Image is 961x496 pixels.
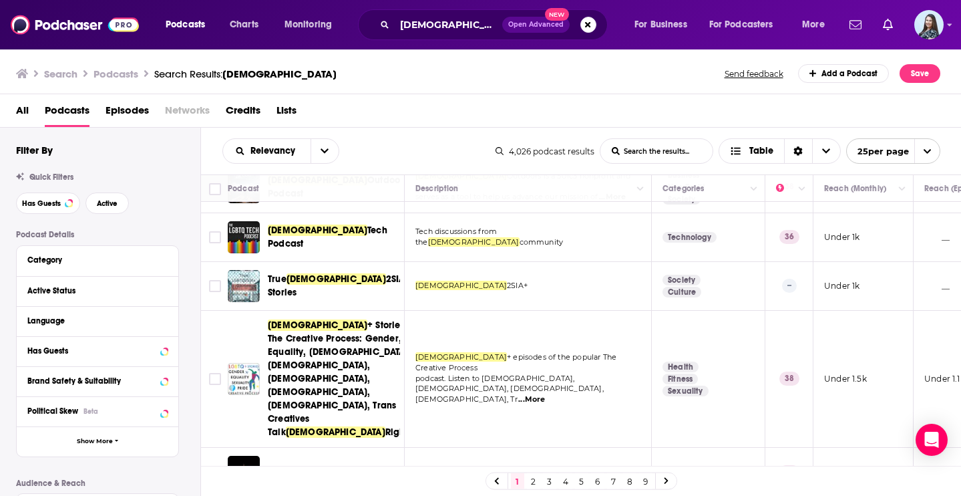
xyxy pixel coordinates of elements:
a: 1 [511,473,524,489]
a: 2 [527,473,540,489]
span: New [545,8,569,21]
img: User Profile [914,10,944,39]
a: Show notifications dropdown [878,13,898,36]
button: Open AdvancedNew [502,17,570,33]
span: 25 per page [847,141,909,162]
span: Lists [276,100,297,127]
a: Add a Podcast [798,64,890,83]
span: [DEMOGRAPHIC_DATA] [268,320,367,331]
a: Show notifications dropdown [844,13,867,36]
a: Charts [221,14,266,35]
button: Column Actions [746,181,762,197]
a: Episodes [106,100,149,127]
div: Search podcasts, credits, & more... [371,9,620,40]
span: 2SIA+ Stories [268,273,411,298]
button: Send feedback [721,68,787,80]
a: [DEMOGRAPHIC_DATA]AMERICA [268,465,400,479]
div: Active Status [27,286,159,295]
button: Category [27,251,168,268]
button: Has Guests [27,342,168,359]
a: LGBTQ+ Stories: The Creative Process: Gender, Equality, Gay, Lesbian, Queer, Bisexual, Homosexual... [228,363,260,395]
p: Under 1.5k [824,373,867,384]
p: -- [782,279,797,292]
span: Quick Filters [29,172,73,182]
span: Monitoring [284,15,332,34]
button: Column Actions [794,181,810,197]
span: [DEMOGRAPHIC_DATA] [286,426,385,438]
div: Beta [83,407,98,416]
button: Column Actions [632,181,648,197]
a: Credits [226,100,260,127]
img: LGBTQ Tech Podcast [228,221,260,253]
button: Brand Safety & Suitability [27,372,168,389]
p: 36 [779,230,799,243]
a: 5 [575,473,588,489]
span: Show More [77,438,113,445]
span: Tech Podcast [268,225,387,249]
button: Choose View [719,138,841,164]
div: Podcast [228,180,259,197]
p: Podcast Details [16,230,179,239]
span: [DEMOGRAPHIC_DATA] [268,225,367,236]
button: open menu [793,14,841,35]
button: Political SkewBeta [27,402,168,419]
span: ...More [518,394,545,405]
img: Podchaser - Follow, Share and Rate Podcasts [11,12,139,37]
button: Column Actions [894,181,910,197]
div: Sort Direction [784,139,812,163]
div: Has Guests [27,346,156,356]
button: open menu [275,14,349,35]
button: open menu [701,14,793,35]
span: Rights [385,426,412,438]
span: + Stories: The Creative Process: Gender, Equality, [DEMOGRAPHIC_DATA], [DEMOGRAPHIC_DATA], [DEMOG... [268,320,411,438]
img: True LGBTQ2SIA+ Stories [228,270,260,302]
a: 8 [623,473,636,489]
a: 6 [591,473,604,489]
button: Show profile menu [914,10,944,39]
span: Charts [230,15,258,34]
a: Society [662,275,701,285]
button: Show More [17,426,178,457]
span: [DEMOGRAPHIC_DATA] [415,281,507,290]
span: Toggle select row [209,373,221,385]
a: Sexuality [662,386,709,396]
span: Political Skew [27,406,78,416]
p: Under 1k [824,231,859,243]
p: 38 [779,372,799,385]
span: Logged in as brookefortierpr [914,10,944,39]
span: Toggle select row [209,280,221,292]
h2: Filter By [16,144,53,156]
div: 4,026 podcast results [496,146,594,156]
span: Podcasts [166,15,205,34]
span: Toggle select row [209,231,221,243]
div: Language [27,316,159,326]
a: Podcasts [45,100,89,127]
a: Fitness [662,374,698,384]
h3: Podcasts [93,68,138,80]
span: 2SIA+ [507,281,528,290]
input: Search podcasts, credits, & more... [395,14,502,35]
button: open menu [846,138,940,164]
p: __ [924,231,950,243]
span: [DEMOGRAPHIC_DATA] [415,352,507,362]
button: open menu [223,146,311,156]
button: Language [27,312,168,329]
a: True[DEMOGRAPHIC_DATA]2SIA+ Stories [268,273,400,299]
img: LGBTQ AMERICA [228,456,260,488]
button: Active Status [27,282,168,299]
a: 7 [607,473,620,489]
div: Brand Safety & Suitability [27,376,156,386]
p: Audience & Reach [16,479,179,488]
a: [DEMOGRAPHIC_DATA]Tech Podcast [268,224,400,251]
span: Tech discussions from the [415,227,498,247]
p: 36 [779,465,799,479]
span: More [802,15,825,34]
button: open menu [156,14,222,35]
a: Search Results:[DEMOGRAPHIC_DATA] [154,68,337,80]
